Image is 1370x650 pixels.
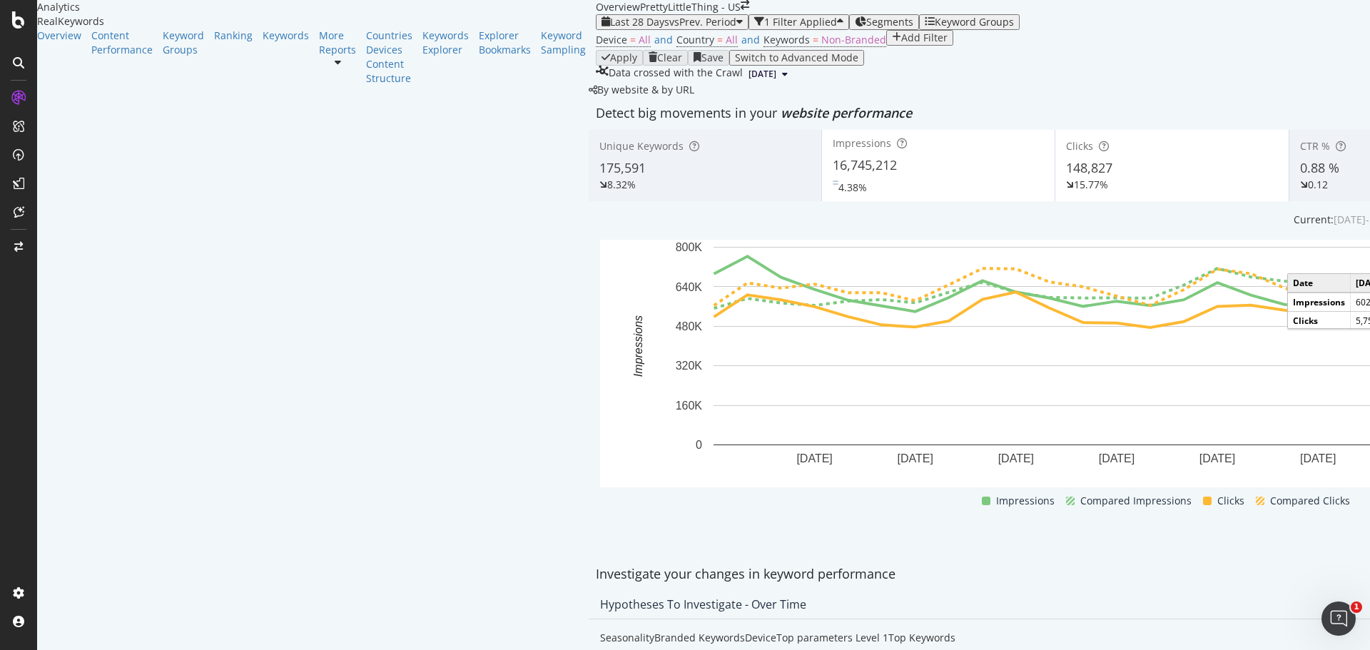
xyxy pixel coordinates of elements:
a: Content [366,57,412,71]
text: 320K [676,360,703,372]
span: Segments [866,15,913,29]
text: 800K [676,241,703,253]
a: Keyword Sampling [541,29,586,57]
button: Apply [596,50,643,66]
div: 15.77% [1074,178,1108,192]
span: Clicks [1066,139,1093,153]
span: Non-Branded [821,33,886,46]
span: Compared Clicks [1270,492,1350,509]
div: legacy label [589,83,694,97]
a: More Reports [319,29,356,57]
text: [DATE] [1300,452,1336,464]
img: Equal [833,181,838,185]
div: Clear [657,52,682,64]
a: Ranking [214,29,253,43]
span: website performance [781,104,912,121]
span: Impressions [833,136,891,150]
text: [DATE] [898,452,933,464]
span: Clicks [1217,492,1244,509]
div: RealKeywords [37,14,596,29]
span: 148,827 [1066,159,1112,176]
div: Current: [1294,213,1334,227]
a: Structure [366,71,412,86]
div: Data crossed with the Crawl [609,66,743,83]
div: Switch to Advanced Mode [735,52,858,64]
span: vs Prev. Period [669,15,736,29]
span: 1 [1351,601,1362,613]
span: Impressions [996,492,1055,509]
button: Switch to Advanced Mode [729,50,864,66]
span: CTR % [1300,139,1330,153]
text: 640K [676,280,703,293]
div: Seasonality [600,631,654,645]
div: Device [745,631,776,645]
a: Explorer Bookmarks [479,29,531,57]
span: = [630,33,636,46]
div: 1 Filter Applied [764,16,837,28]
button: Last 28 DaysvsPrev. Period [596,14,749,30]
span: By website & by URL [597,83,694,96]
text: [DATE] [998,452,1034,464]
span: Country [676,33,714,46]
text: 0 [696,439,702,451]
span: and [741,33,760,46]
span: Device [596,33,627,46]
div: 8.32% [607,178,636,192]
a: Keywords [263,29,309,43]
span: 16,745,212 [833,156,897,173]
a: Countries [366,29,412,43]
div: Keyword Groups [935,16,1014,28]
a: Overview [37,29,81,43]
a: Content Performance [91,29,153,57]
div: Hypotheses to Investigate - Over Time [600,597,806,611]
a: Keywords Explorer [422,29,469,57]
text: [DATE] [796,452,832,464]
a: Keyword Groups [163,29,204,57]
div: Apply [610,52,637,64]
button: Keyword Groups [919,14,1020,30]
button: [DATE] [743,66,793,83]
text: Impressions [632,315,644,377]
div: Branded Keywords [654,631,745,645]
span: Keywords [763,33,810,46]
div: Save [701,52,724,64]
div: Top Keywords [888,631,955,645]
a: Devices [366,43,412,57]
div: 0.12 [1308,178,1328,192]
text: [DATE] [1099,452,1135,464]
span: All [726,33,738,46]
div: 4.38% [838,181,867,195]
span: 0.88 % [1300,159,1339,176]
text: 480K [676,320,703,332]
span: = [813,33,818,46]
button: Save [688,50,729,66]
span: Unique Keywords [599,139,684,153]
iframe: Intercom live chat [1321,601,1356,636]
span: Last 28 Days [610,15,669,29]
button: Add Filter [886,30,953,46]
div: Add Filter [901,32,948,44]
span: and [654,33,673,46]
span: = [717,33,723,46]
div: Top parameters Level 1 [776,631,888,645]
text: 160K [676,400,703,412]
span: All [639,33,651,46]
button: Clear [643,50,688,66]
span: Compared Impressions [1080,492,1192,509]
button: Segments [849,14,919,30]
span: 175,591 [599,159,646,176]
text: [DATE] [1199,452,1235,464]
button: 1 Filter Applied [749,14,849,30]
